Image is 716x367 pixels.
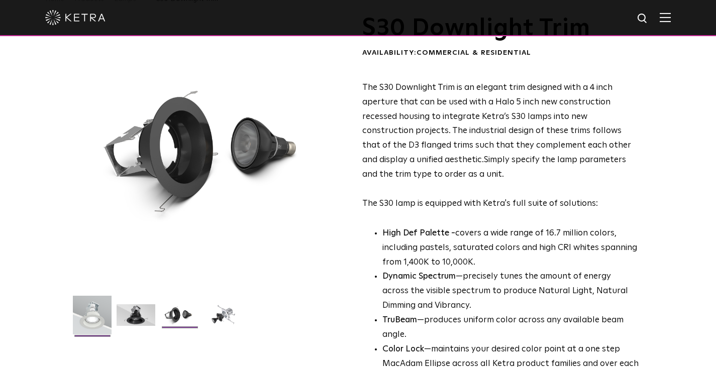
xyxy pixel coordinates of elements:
[382,270,639,313] li: —precisely tunes the amount of energy across the visible spectrum to produce Natural Light, Natur...
[45,10,106,25] img: ketra-logo-2019-white
[382,345,424,353] strong: Color Lock
[204,304,243,333] img: S30 Halo Downlight_Exploded_Black
[382,316,417,324] strong: TruBeam
[417,49,531,56] span: Commercial & Residential
[160,304,199,333] img: S30 Halo Downlight_Table Top_Black
[73,296,112,342] img: S30-DownlightTrim-2021-Web-Square
[382,272,456,281] strong: Dynamic Spectrum
[362,48,639,58] div: Availability:
[362,81,639,211] p: The S30 lamp is equipped with Ketra's full suite of solutions:
[637,13,649,25] img: search icon
[362,156,626,179] span: Simply specify the lamp parameters and the trim type to order as a unit.​
[382,313,639,342] li: —produces uniform color across any available beam angle.
[117,304,155,333] img: S30 Halo Downlight_Hero_Black_Gradient
[382,226,639,270] p: covers a wide range of 16.7 million colors, including pastels, saturated colors and high CRI whit...
[382,229,455,237] strong: High Def Palette -
[660,13,671,22] img: Hamburger%20Nav.svg
[362,83,631,164] span: The S30 Downlight Trim is an elegant trim designed with a 4 inch aperture that can be used with a...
